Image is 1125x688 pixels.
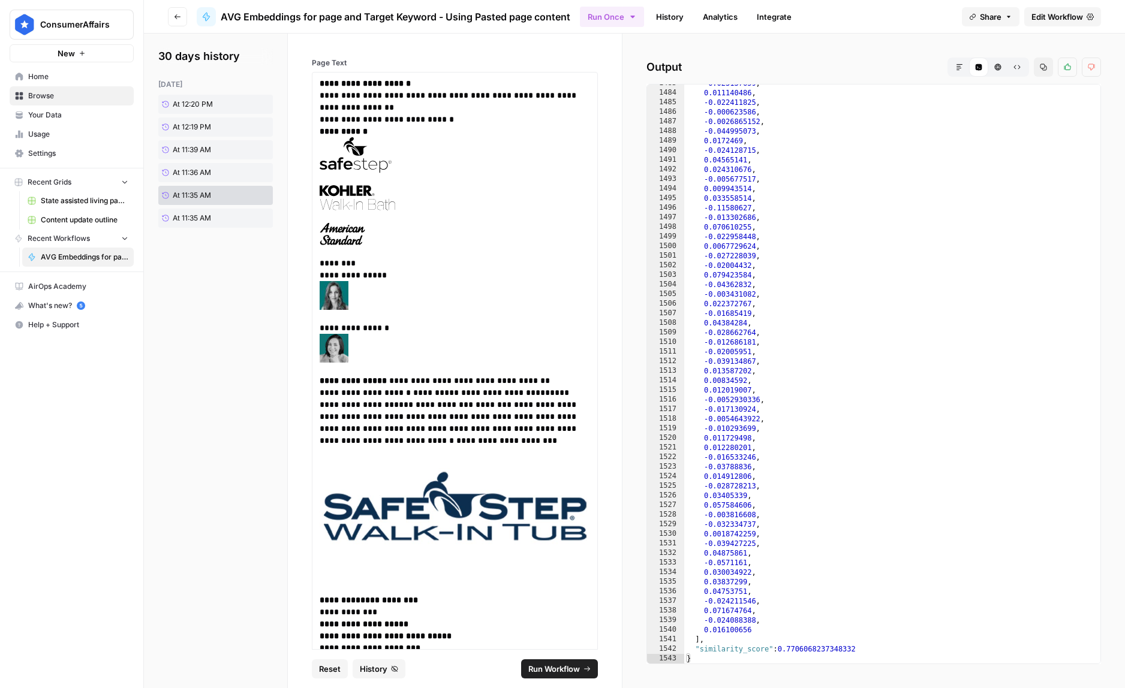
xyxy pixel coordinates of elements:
div: 1531 [647,539,684,548]
a: Your Data [10,105,134,125]
span: AVG Embeddings for page and Target Keyword - Using Pasted page content [221,10,570,24]
div: 1491 [647,155,684,165]
div: 1495 [647,194,684,203]
a: 5 [77,301,85,310]
div: 1533 [647,558,684,568]
div: 1502 [647,261,684,270]
div: 1526 [647,491,684,500]
div: 1507 [647,309,684,318]
a: State assisted living pages [22,191,134,210]
img: american-standard.svg [320,222,365,245]
a: At 11:36 AM [158,163,248,182]
div: 1532 [647,548,684,558]
div: 1520 [647,433,684,443]
div: 1514 [647,376,684,385]
a: Analytics [696,7,745,26]
div: 1536 [647,587,684,596]
div: 1539 [647,615,684,625]
div: 1509 [647,328,684,337]
span: At 12:20 PM [173,99,213,110]
div: 1528 [647,510,684,520]
span: At 11:35 AM [173,190,211,201]
span: Recent Workflows [28,233,90,244]
div: 1486 [647,107,684,117]
span: Usage [28,129,128,140]
div: 1490 [647,146,684,155]
div: 1538 [647,606,684,615]
a: Browse [10,86,134,105]
span: Content update outline [41,215,128,225]
div: 1519 [647,424,684,433]
span: AirOps Academy [28,281,128,292]
span: Share [980,11,1001,23]
h2: Output [646,58,1101,77]
a: Integrate [750,7,799,26]
div: What's new? [10,297,133,315]
div: 1521 [647,443,684,452]
span: State assisted living pages [41,195,128,206]
div: 1505 [647,289,684,299]
a: Content update outline [22,210,134,230]
div: 1525 [647,481,684,491]
a: Home [10,67,134,86]
div: 1527 [647,500,684,510]
button: History [353,659,405,678]
span: Recent Grids [28,177,71,188]
div: 1503 [647,270,684,280]
img: safe-step.svg [320,137,392,173]
span: Help + Support [28,319,128,330]
button: Help + Support [10,315,134,334]
div: 1496 [647,203,684,213]
div: 1498 [647,222,684,232]
span: Reset [319,663,341,675]
div: 1501 [647,251,684,261]
button: Run Workflow [521,659,598,678]
div: 1504 [647,280,684,289]
div: 1500 [647,242,684,251]
span: At 11:39 AM [173,144,211,155]
div: 1537 [647,596,684,606]
button: Share [962,7,1019,26]
a: At 11:35 AM [158,186,248,205]
div: 1493 [647,174,684,184]
button: Recent Grids [10,173,134,191]
div: 1522 [647,452,684,462]
a: At 12:19 PM [158,117,248,137]
div: 1517 [647,405,684,414]
span: Settings [28,148,128,159]
a: AVG Embeddings for page and Target Keyword - Using Pasted page content [197,7,570,26]
button: New [10,44,134,62]
div: 1540 [647,625,684,635]
span: Run Workflow [528,663,580,675]
text: 5 [79,303,82,309]
div: 1508 [647,318,684,328]
img: ConsumerAffairs Logo [14,14,35,35]
div: 1485 [647,98,684,107]
div: 1488 [647,126,684,136]
span: Your Data [28,110,128,120]
span: History [360,663,387,675]
a: History [649,7,691,26]
span: Browse [28,90,128,101]
div: 1542 [647,644,684,654]
span: ConsumerAffairs [40,19,113,31]
div: 1524 [647,472,684,481]
a: Settings [10,144,134,163]
a: Usage [10,125,134,144]
span: AVG Embeddings for page and Target Keyword - Using Pasted page content [41,252,128,262]
div: 1518 [647,414,684,424]
span: New [58,47,75,59]
img: kohler.svg [320,185,395,210]
label: Page Text [312,58,598,68]
span: At 12:19 PM [173,122,211,132]
a: AirOps Academy [10,277,134,296]
a: AVG Embeddings for page and Target Keyword - Using Pasted page content [22,248,134,267]
div: [DATE] [158,79,273,90]
span: Home [28,71,128,82]
button: Recent Workflows [10,230,134,248]
div: 1535 [647,577,684,587]
a: Edit Workflow [1024,7,1101,26]
span: At 11:35 AM [173,213,211,224]
a: At 11:39 AM [158,140,248,159]
div: 1515 [647,385,684,395]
